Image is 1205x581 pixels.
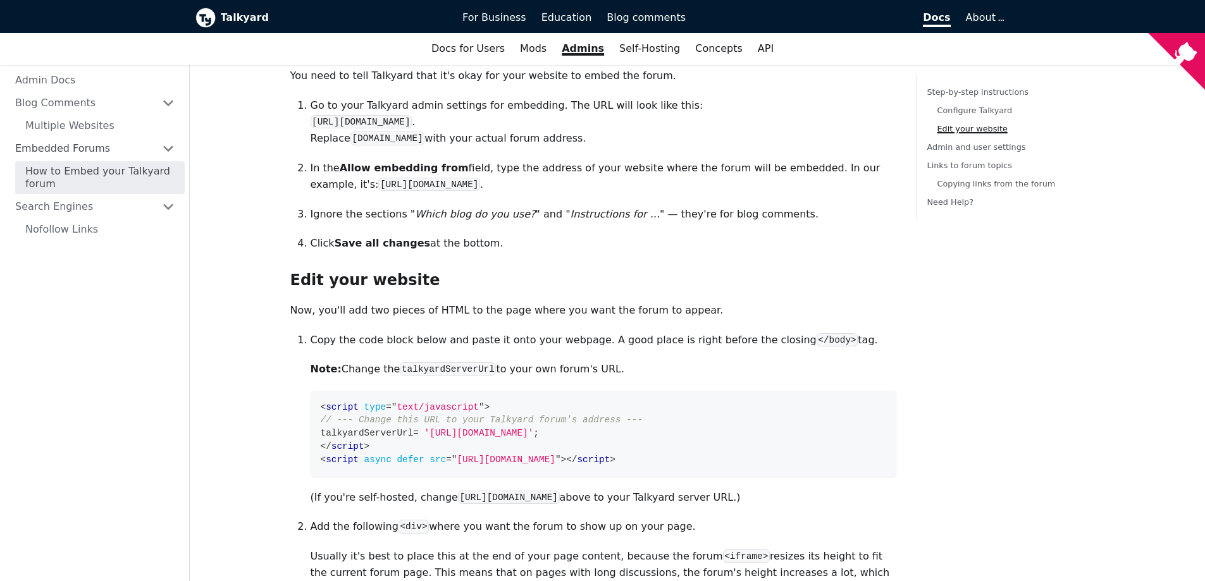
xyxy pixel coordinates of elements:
code: </body> [817,333,858,346]
a: Embedded Forums [5,138,185,159]
span: Blog comments [607,11,686,23]
em: Instructions for ... [571,208,660,220]
a: Self-Hosting [612,38,688,59]
span: < [321,402,326,412]
a: How to Embed your Talkyard forum [15,161,185,194]
code: <div> [399,520,429,533]
span: = [386,402,392,412]
em: Which blog do you use? [415,208,535,220]
p: You need to tell Talkyard that it's okay for your website to embed the forum. [290,68,896,84]
a: Talkyard logoTalkyard [195,8,445,28]
a: Admin Docs [5,70,185,90]
strong: Note: [311,363,342,375]
p: Change the to your own forum's URL. [311,361,896,377]
span: ; [533,428,539,438]
a: Mods [512,38,554,59]
strong: Save all changes [335,237,430,249]
a: Copying links from the forum [937,180,1056,189]
code: [URL][DOMAIN_NAME] [458,491,560,504]
a: Configure Talkyard [937,106,1013,115]
p: Add the following where you want the forum to show up on your page. [311,518,896,535]
p: Click at the bottom. [311,235,896,252]
span: defer [397,455,424,465]
b: Talkyard [221,9,445,26]
a: Nofollow Links [15,219,185,240]
a: About [966,11,1003,23]
span: Education [541,11,592,23]
a: Links to forum topics [927,161,1012,170]
span: script [326,455,359,465]
span: " [555,455,561,465]
a: Admins [554,38,612,59]
span: script [577,455,610,465]
a: API [750,38,781,59]
span: [URL][DOMAIN_NAME] [457,455,555,465]
span: " [392,402,397,412]
p: Copy the code block below and paste it onto your webpage. A good place is right before the closin... [311,332,896,348]
span: async [364,455,392,465]
h3: Edit your website [290,271,896,290]
span: " [479,402,485,412]
p: Go to your Talkyard admin settings for embedding. The URL will look like this: . Replace with you... [311,97,896,147]
span: For Business [462,11,526,23]
span: src [429,455,446,465]
a: Need Help? [927,198,973,207]
a: For Business [455,7,534,28]
span: </ [566,455,577,465]
span: script [331,441,364,451]
code: [URL][DOMAIN_NAME] [378,178,480,191]
a: Education [534,7,600,28]
span: > [364,441,370,451]
strong: Allow embedding from [340,162,469,174]
span: < [321,455,326,465]
p: In the field, type the address of your website where the forum will be embedded. In our example, ... [311,160,896,193]
span: > [610,455,615,465]
code: <iframe> [723,549,770,563]
span: > [485,402,490,412]
span: = [413,428,419,438]
a: Search Engines [5,197,185,217]
a: Blog Comments [5,93,185,113]
span: > [561,455,567,465]
img: Talkyard logo [195,8,216,28]
span: text/javascript [397,402,479,412]
a: Step-by-step instructions [927,87,1029,97]
span: '[URL][DOMAIN_NAME]' [424,428,534,438]
a: Admin and user settings [927,142,1026,152]
code: [DOMAIN_NAME] [350,131,424,145]
a: Concepts [688,38,750,59]
span: // --- Change this URL to your Talkyard forum's address --- [321,415,643,425]
a: Edit your website [937,124,1008,133]
code: [URL][DOMAIN_NAME] [311,115,412,128]
p: Ignore the sections " " and " " — they're for blog comments. [311,206,896,223]
p: Now, you'll add two pieces of HTML to the page where you want the forum to appear. [290,302,896,319]
span: </ [321,441,331,451]
span: " [452,455,457,465]
span: type [364,402,386,412]
span: talkyardServerUrl [321,428,414,438]
code: talkyardServerUrl [400,362,496,376]
a: Docs for Users [424,38,512,59]
a: Blog comments [599,7,693,28]
a: Multiple Websites [15,116,185,136]
span: script [326,402,359,412]
span: = [446,455,452,465]
a: Docs [693,7,958,28]
span: Docs [923,11,950,27]
p: (If you're self-hosted, change above to your Talkyard server URL.) [311,489,896,506]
